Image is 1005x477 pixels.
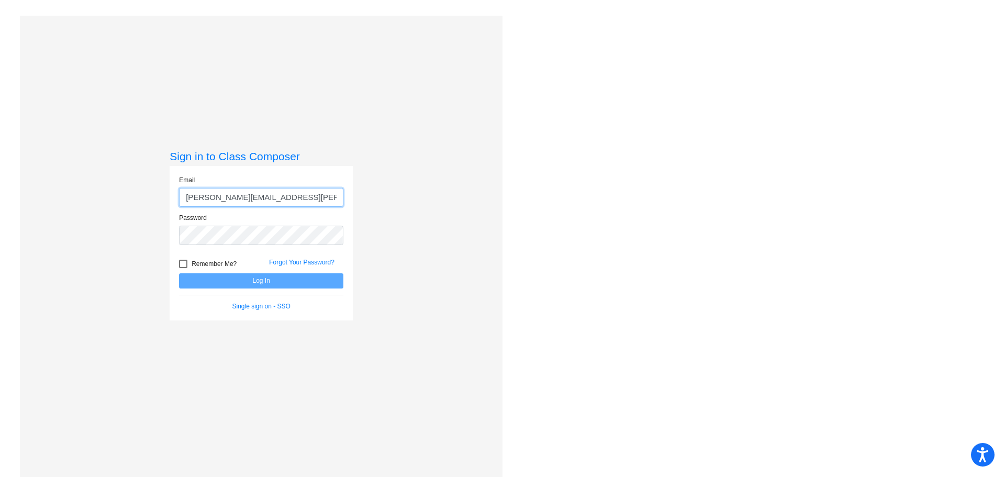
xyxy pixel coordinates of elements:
[179,273,343,289] button: Log In
[232,303,291,310] a: Single sign on - SSO
[269,259,334,266] a: Forgot Your Password?
[179,213,207,223] label: Password
[179,175,195,185] label: Email
[192,258,237,270] span: Remember Me?
[170,150,353,163] h3: Sign in to Class Composer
